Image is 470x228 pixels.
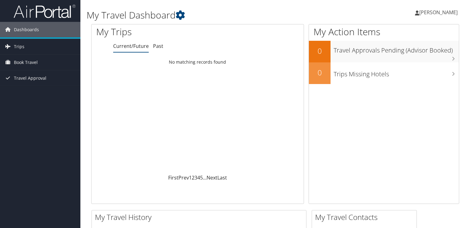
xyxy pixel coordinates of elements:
[207,174,217,181] a: Next
[168,174,178,181] a: First
[113,43,149,49] a: Current/Future
[309,46,331,56] h2: 0
[334,43,459,55] h3: Travel Approvals Pending (Advisor Booked)
[192,174,194,181] a: 2
[217,174,227,181] a: Last
[14,4,75,19] img: airportal-logo.png
[14,22,39,37] span: Dashboards
[203,174,207,181] span: …
[96,25,211,38] h1: My Trips
[14,70,46,86] span: Travel Approval
[309,62,459,84] a: 0Trips Missing Hotels
[95,212,306,222] h2: My Travel History
[334,67,459,78] h3: Trips Missing Hotels
[309,67,331,78] h2: 0
[189,174,192,181] a: 1
[419,9,458,16] span: [PERSON_NAME]
[153,43,163,49] a: Past
[14,39,24,54] span: Trips
[87,9,338,22] h1: My Travel Dashboard
[92,57,304,68] td: No matching records found
[309,41,459,62] a: 0Travel Approvals Pending (Advisor Booked)
[415,3,464,22] a: [PERSON_NAME]
[309,25,459,38] h1: My Action Items
[315,212,417,222] h2: My Travel Contacts
[14,55,38,70] span: Book Travel
[194,174,197,181] a: 3
[178,174,189,181] a: Prev
[197,174,200,181] a: 4
[200,174,203,181] a: 5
